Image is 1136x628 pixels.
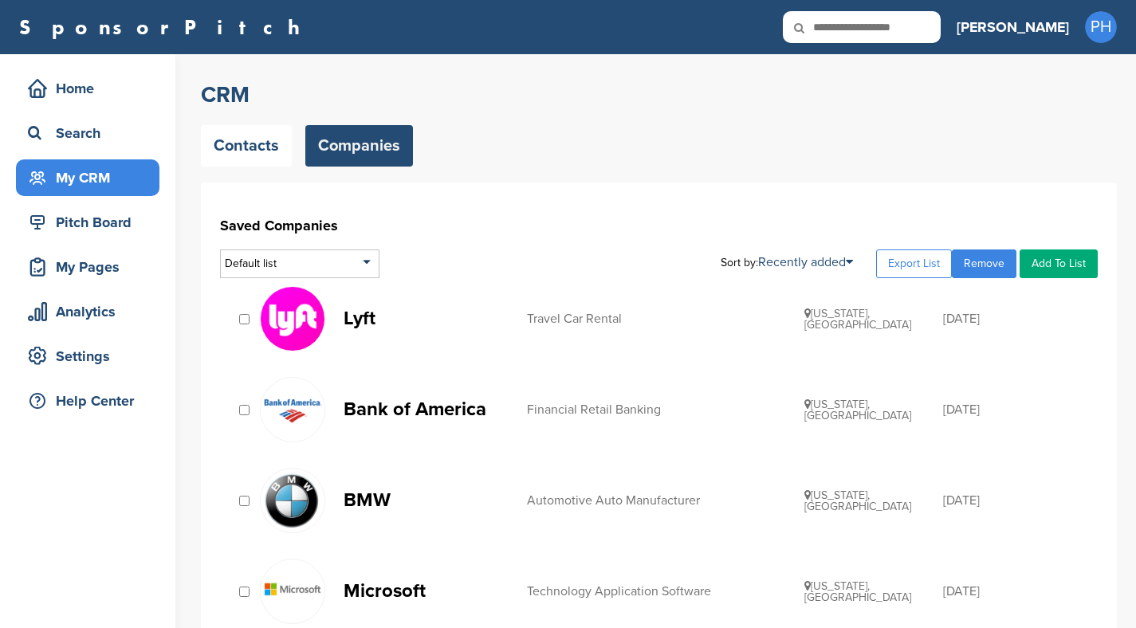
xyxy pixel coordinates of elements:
img: Lyft logo [261,287,324,351]
h2: CRM [201,80,1117,109]
div: Sort by: [721,256,853,269]
a: Remove [952,249,1016,278]
div: Search [24,119,159,147]
div: My CRM [24,163,159,192]
div: Travel Car Rental [527,312,804,325]
a: Open uri20141112 50798 1opp7tv Microsoft Technology Application Software [US_STATE], [GEOGRAPHIC_... [260,559,1082,624]
a: Pitch Board [16,204,159,241]
a: Bofa logo Bank of America Financial Retail Banking [US_STATE], [GEOGRAPHIC_DATA] [DATE] [260,377,1082,442]
h1: Saved Companies [220,211,1098,240]
a: My CRM [16,159,159,196]
p: Microsoft [344,581,511,601]
img: Open uri20141112 50798 1opp7tv [261,559,324,622]
p: Lyft [344,308,511,328]
a: My Pages [16,249,159,285]
div: Financial Retail Banking [527,403,804,416]
span: PH [1085,11,1117,43]
img: Bofa logo [261,378,324,442]
div: My Pages [24,253,159,281]
a: Screen shot 2015 05 22 at 9.40.47 am BMW Automotive Auto Manufacturer [US_STATE], [GEOGRAPHIC_DAT... [260,468,1082,533]
div: [DATE] [943,312,1082,325]
div: Pitch Board [24,208,159,237]
div: Technology Application Software [527,585,804,598]
div: Help Center [24,387,159,415]
a: Help Center [16,383,159,419]
a: Analytics [16,293,159,330]
div: Default list [220,249,379,278]
div: [US_STATE], [GEOGRAPHIC_DATA] [804,398,943,422]
a: Recently added [758,254,853,270]
a: SponsorPitch [19,17,310,37]
h3: [PERSON_NAME] [957,16,1069,38]
div: Home [24,74,159,103]
div: Settings [24,342,159,371]
p: BMW [344,490,511,510]
div: [DATE] [943,585,1082,598]
div: [DATE] [943,494,1082,507]
div: [US_STATE], [GEOGRAPHIC_DATA] [804,489,943,512]
div: Automotive Auto Manufacturer [527,494,804,507]
div: [US_STATE], [GEOGRAPHIC_DATA] [804,308,943,331]
a: Export List [876,249,952,278]
a: Search [16,115,159,151]
a: Home [16,70,159,107]
p: Bank of America [344,399,511,419]
div: Analytics [24,297,159,326]
a: Settings [16,338,159,375]
a: Add To List [1020,249,1098,278]
div: [DATE] [943,403,1082,416]
a: Companies [305,125,413,167]
a: Contacts [201,125,292,167]
a: [PERSON_NAME] [957,10,1069,45]
a: Lyft logo Lyft Travel Car Rental [US_STATE], [GEOGRAPHIC_DATA] [DATE] [260,286,1082,351]
img: Screen shot 2015 05 22 at 9.40.47 am [261,469,324,531]
div: [US_STATE], [GEOGRAPHIC_DATA] [804,580,943,603]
